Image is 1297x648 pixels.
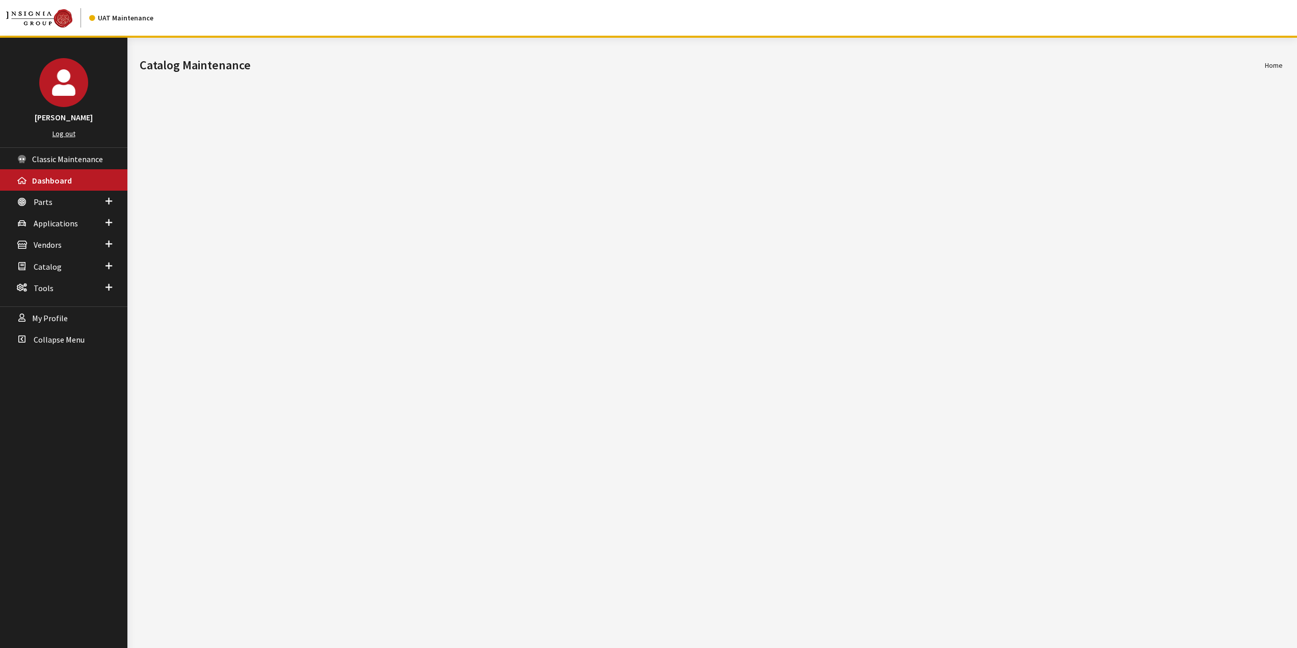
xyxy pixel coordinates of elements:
[6,9,72,28] img: Catalog Maintenance
[34,283,54,293] span: Tools
[52,129,75,138] a: Log out
[10,111,117,123] h3: [PERSON_NAME]
[34,218,78,228] span: Applications
[34,240,62,250] span: Vendors
[32,313,68,323] span: My Profile
[1265,60,1283,71] li: Home
[140,56,1265,74] h1: Catalog Maintenance
[34,262,62,272] span: Catalog
[39,58,88,107] img: John Swartwout
[32,154,103,164] span: Classic Maintenance
[6,8,89,28] a: Insignia Group logo
[32,175,72,186] span: Dashboard
[34,197,52,207] span: Parts
[89,13,153,23] div: UAT Maintenance
[34,334,85,345] span: Collapse Menu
